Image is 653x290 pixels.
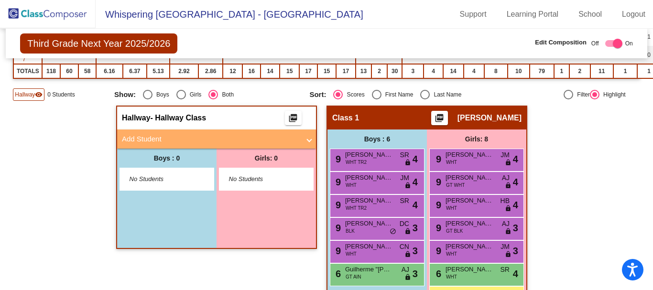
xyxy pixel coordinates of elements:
div: Boys : 0 [117,149,217,168]
div: Girls: 0 [217,149,316,168]
div: Last Name [430,90,461,99]
td: 17 [336,64,355,78]
span: 4 [413,198,418,212]
span: 9 [434,177,441,187]
span: 9 [333,246,341,256]
span: Off [591,39,599,48]
mat-radio-group: Select an option [309,90,497,99]
td: 15 [317,64,337,78]
td: 14 [261,64,280,78]
td: TOTALS [13,64,42,78]
span: 4 [513,267,518,281]
span: GT BLK [446,227,463,235]
span: [PERSON_NAME] [345,242,393,251]
a: Support [452,7,494,22]
mat-panel-title: Add Student [122,134,300,145]
span: Sort: [309,90,326,99]
mat-icon: picture_as_pdf [287,113,299,127]
span: 4 [513,198,518,212]
td: 2 [371,64,387,78]
td: 1 [613,64,637,78]
span: [PERSON_NAME] [345,173,393,183]
td: 1 [554,64,569,78]
span: WHT [346,182,357,189]
td: 3 [402,64,424,78]
span: 9 [333,154,341,164]
div: Boys [152,90,169,99]
span: lock [505,159,512,167]
span: 4 [513,152,518,166]
span: No Students [130,174,189,184]
span: [PERSON_NAME] [345,219,393,228]
span: WHT [446,273,457,280]
a: Learning Portal [499,7,566,22]
td: 16 [242,64,261,78]
span: 6 [434,269,441,279]
button: Print Students Details [285,111,302,125]
td: 17 [299,64,317,78]
td: 8 [484,64,507,78]
span: [PERSON_NAME] [446,219,493,228]
span: 3 [413,267,418,281]
span: [PERSON_NAME] [446,173,493,183]
span: WHT [446,159,457,166]
span: 6 [333,269,341,279]
mat-icon: picture_as_pdf [434,113,445,127]
div: First Name [381,90,414,99]
div: Girls [186,90,202,99]
td: 118 [42,64,60,78]
span: WHT [446,204,457,212]
span: lock [404,182,411,190]
td: 60 [60,64,79,78]
td: 2.86 [198,64,223,78]
td: 79 [530,64,554,78]
span: CN [400,242,409,252]
span: WHT TR2 [346,159,367,166]
span: JM [501,150,510,160]
a: School [571,7,609,22]
span: AJ [502,219,510,229]
span: SR [400,196,409,206]
span: JM [400,173,409,183]
span: GT WHT [446,182,465,189]
td: 6.16 [96,64,123,78]
td: 5.13 [147,64,170,78]
span: DC [400,219,409,229]
span: 4 [513,175,518,189]
button: Print Students Details [431,111,448,125]
span: lock [404,251,411,258]
span: GT AIN [346,273,361,280]
span: 3 [413,221,418,235]
span: SR [400,150,409,160]
span: 4 [413,152,418,166]
span: [PERSON_NAME] [PERSON_NAME] [446,196,493,205]
div: Boys : 6 [327,129,427,149]
td: 11 [590,64,613,78]
td: 30 [387,64,403,78]
span: 3 [413,244,418,258]
td: 4 [424,64,443,78]
span: Hallway [15,90,35,99]
span: lock [505,205,512,213]
td: 10 [508,64,530,78]
mat-radio-group: Select an option [114,90,302,99]
span: AJ [502,173,510,183]
span: Third Grade Next Year 2025/2026 [20,33,177,54]
div: Filter [573,90,590,99]
span: lock [505,228,512,236]
a: Logout [614,7,653,22]
span: 9 [434,154,441,164]
span: [PERSON_NAME] [446,242,493,251]
div: Highlight [599,90,626,99]
span: 3 [513,221,518,235]
span: 4 [413,175,418,189]
span: 9 [333,177,341,187]
td: 4 [464,64,485,78]
span: lock [404,274,411,281]
td: 13 [356,64,372,78]
span: JM [501,242,510,252]
span: do_not_disturb_alt [390,228,396,236]
span: AJ [402,265,409,275]
td: 2.92 [170,64,198,78]
span: [PERSON_NAME] [PERSON_NAME] [446,150,493,160]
